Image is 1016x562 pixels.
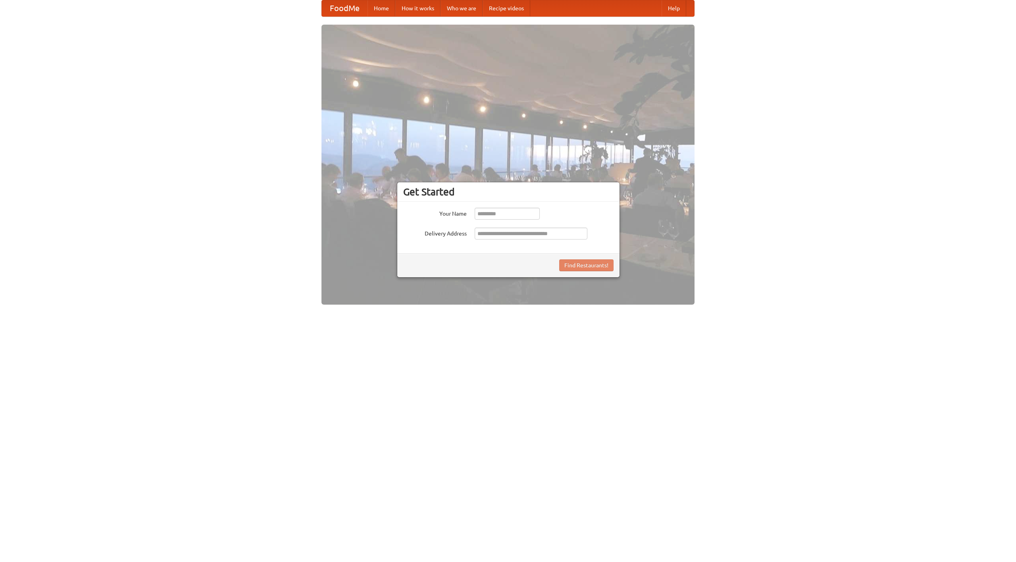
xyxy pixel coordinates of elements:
label: Delivery Address [403,228,467,238]
a: Home [368,0,395,16]
h3: Get Started [403,186,614,198]
a: Help [662,0,686,16]
button: Find Restaurants! [559,259,614,271]
label: Your Name [403,208,467,218]
a: Who we are [441,0,483,16]
a: How it works [395,0,441,16]
a: Recipe videos [483,0,530,16]
a: FoodMe [322,0,368,16]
